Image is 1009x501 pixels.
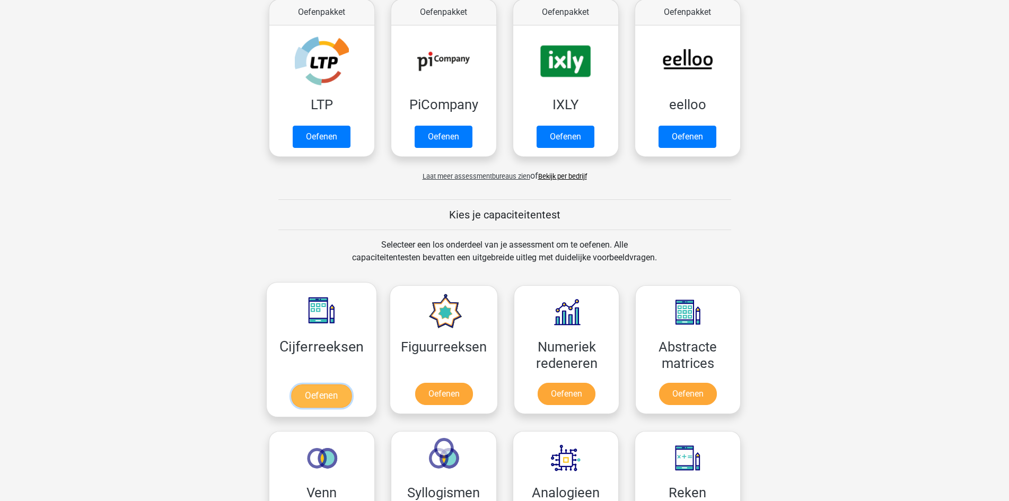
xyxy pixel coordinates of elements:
div: Selecteer een los onderdeel van je assessment om te oefenen. Alle capaciteitentesten bevatten een... [342,239,667,277]
h5: Kies je capaciteitentest [278,208,731,221]
a: Bekijk per bedrijf [538,172,587,180]
a: Oefenen [291,384,352,408]
a: Oefenen [659,126,716,148]
a: Oefenen [293,126,350,148]
span: Laat meer assessmentbureaus zien [423,172,530,180]
a: Oefenen [415,126,472,148]
a: Oefenen [537,126,594,148]
a: Oefenen [415,383,473,405]
div: of [261,161,749,182]
a: Oefenen [538,383,595,405]
a: Oefenen [659,383,717,405]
